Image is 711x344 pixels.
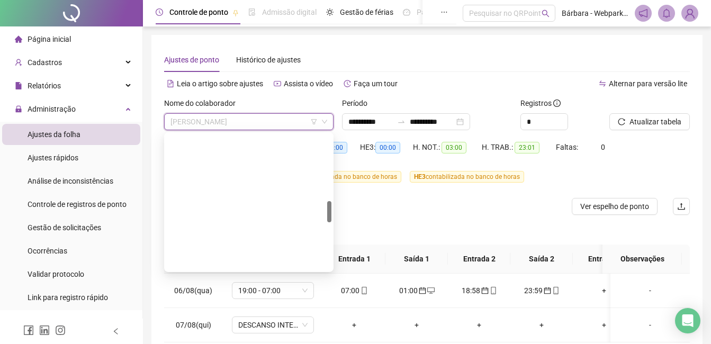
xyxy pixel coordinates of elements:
div: H. NOT.: [413,141,482,153]
th: Saída 1 [385,245,448,274]
span: desktop [426,287,435,294]
span: Histórico de ajustes [236,56,301,64]
div: + [581,285,627,296]
div: + [456,319,502,331]
span: swap-right [397,117,406,126]
span: info-circle [553,99,561,107]
span: filter [311,119,317,125]
span: upload [677,202,686,211]
img: 80825 [682,5,698,21]
span: Controle de registros de ponto [28,200,127,209]
span: GILVAN DOS SANTOS CABRAL [170,114,327,130]
div: HE 3: [360,141,413,153]
span: Validar protocolo [28,270,84,278]
span: Página inicial [28,35,71,43]
span: Bárbara - Webpark estacionamentos [562,7,628,19]
span: Cadastros [28,58,62,67]
span: Faltas: [556,143,580,151]
div: + [519,319,564,331]
div: Open Intercom Messenger [675,308,700,333]
span: calendar [543,287,551,294]
span: Link para registro rápido [28,293,108,302]
span: 06/08(qua) [174,286,212,295]
span: bell [662,8,671,18]
span: file-text [167,80,174,87]
span: 03:00 [442,142,466,153]
th: Entrada 2 [448,245,510,274]
span: to [397,117,406,126]
span: 00:00 [375,142,400,153]
span: 19:00 - 07:00 [238,283,308,298]
div: 18:58 [456,285,502,296]
span: Painel do DP [417,8,458,16]
div: 01:00 [394,285,439,296]
span: Admissão digital [262,8,317,16]
span: 0 [601,143,605,151]
span: Ajustes de ponto [164,56,219,64]
th: Observações [602,245,682,274]
span: ellipsis [440,8,448,16]
div: - [619,319,681,331]
div: - [619,285,681,296]
span: Relatórios [28,82,61,90]
span: search [542,10,550,17]
span: Gestão de férias [340,8,393,16]
span: Registros [520,97,561,109]
span: swap [599,80,606,87]
span: Leia o artigo sobre ajustes [177,79,263,88]
span: Ver espelho de ponto [580,201,649,212]
div: + [331,319,377,331]
th: Saída 2 [510,245,573,274]
span: clock-circle [156,8,163,16]
div: + [581,319,627,331]
span: facebook [23,325,34,336]
span: reload [618,118,625,125]
div: 23:59 [519,285,564,296]
span: Alternar para versão lite [609,79,687,88]
span: calendar [418,287,426,294]
button: Atualizar tabela [609,113,690,130]
th: Entrada 1 [323,245,385,274]
span: Análise de inconsistências [28,177,113,185]
label: Período [342,97,374,109]
span: Ajustes da folha [28,130,80,139]
div: 07:00 [331,285,377,296]
span: mobile [489,287,497,294]
span: home [15,35,22,43]
span: DESCANSO INTER-JORNADA [238,317,308,333]
div: H. TRAB.: [482,141,556,153]
span: youtube [274,80,281,87]
span: file [15,82,22,89]
span: Gestão de solicitações [28,223,101,232]
span: file-done [248,8,256,16]
span: history [344,80,351,87]
button: Ver espelho de ponto [572,198,658,215]
span: contabilizada no banco de horas [287,171,401,183]
div: + [394,319,439,331]
span: Controle de ponto [169,8,228,16]
label: Nome do colaborador [164,97,242,109]
span: user-add [15,59,22,66]
span: instagram [55,325,66,336]
span: pushpin [232,10,239,16]
span: down [321,119,328,125]
span: Ajustes rápidos [28,153,78,162]
span: HE 3 [414,173,426,180]
span: linkedin [39,325,50,336]
span: dashboard [403,8,410,16]
span: Administração [28,105,76,113]
span: mobile [359,287,368,294]
span: notification [638,8,648,18]
span: contabilizada no banco de horas [410,171,524,183]
th: Entrada 3 [573,245,635,274]
span: sun [326,8,334,16]
span: lock [15,105,22,113]
span: 00:00 [322,142,347,153]
span: Observações [611,253,673,265]
span: Faça um tour [354,79,398,88]
span: calendar [480,287,489,294]
span: 07/08(qui) [176,321,211,329]
span: Assista o vídeo [284,79,333,88]
span: left [112,328,120,335]
span: mobile [551,287,560,294]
